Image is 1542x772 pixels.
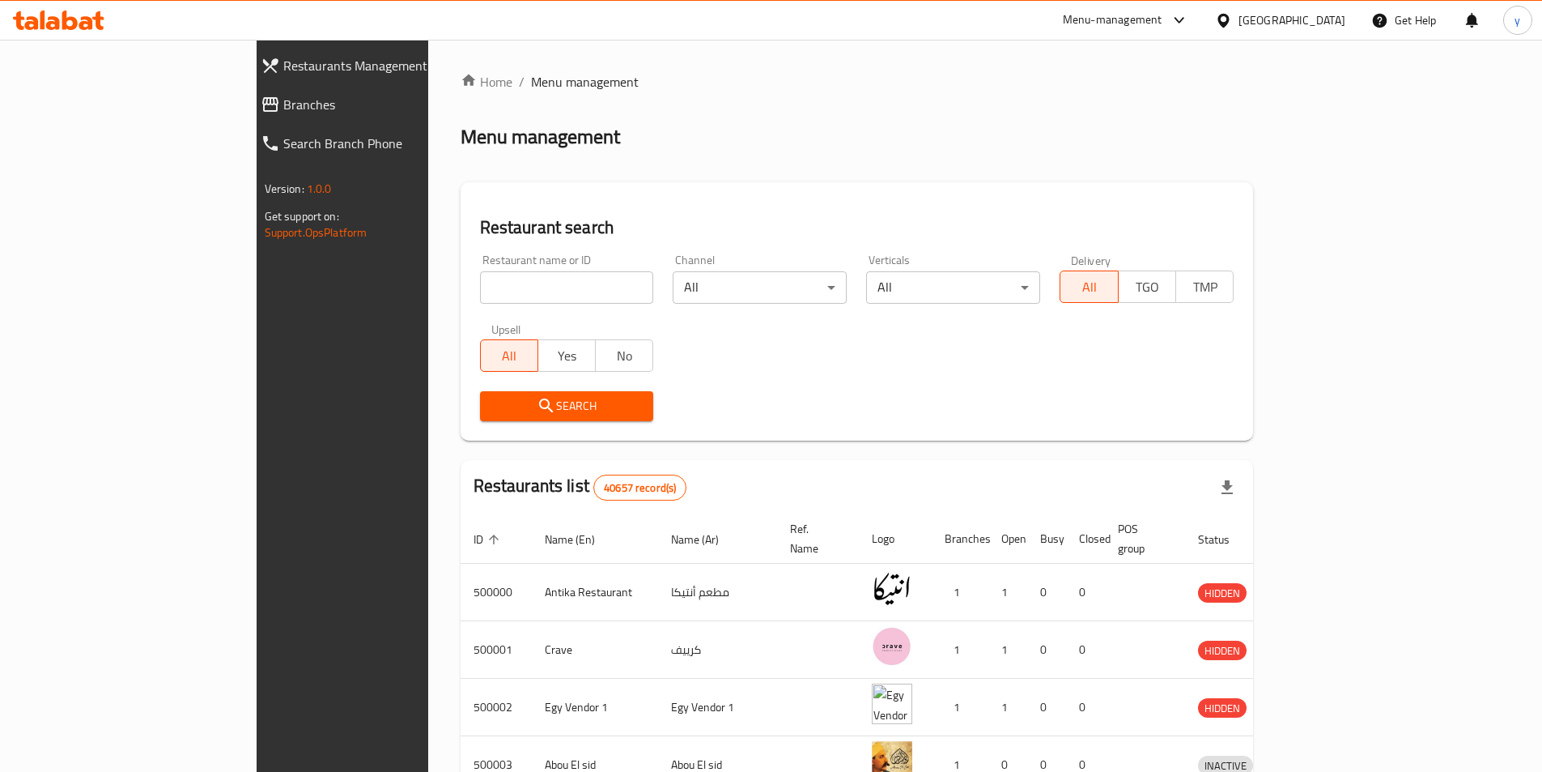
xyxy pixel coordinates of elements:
[1027,514,1066,564] th: Busy
[474,530,504,549] span: ID
[673,271,847,304] div: All
[658,621,777,679] td: كرييف
[932,621,988,679] td: 1
[1066,679,1105,736] td: 0
[872,626,912,667] img: Crave
[593,475,686,501] div: Total records count
[493,396,641,416] span: Search
[1027,621,1066,679] td: 0
[1198,641,1247,660] div: HIDDEN
[480,271,654,304] input: Search for restaurant name or ID..
[988,514,1027,564] th: Open
[595,339,653,372] button: No
[487,344,532,368] span: All
[671,530,740,549] span: Name (Ar)
[872,569,912,609] img: Antika Restaurant
[1067,275,1111,299] span: All
[265,206,339,227] span: Get support on:
[1066,564,1105,621] td: 0
[1060,271,1118,303] button: All
[1514,11,1520,29] span: y
[602,344,647,368] span: No
[248,85,514,124] a: Branches
[790,519,839,558] span: Ref. Name
[1125,275,1170,299] span: TGO
[1066,514,1105,564] th: Closed
[545,344,589,368] span: Yes
[248,46,514,85] a: Restaurants Management
[461,72,1254,92] nav: breadcrumb
[932,564,988,621] td: 1
[1238,11,1345,29] div: [GEOGRAPHIC_DATA]
[545,530,616,549] span: Name (En)
[988,564,1027,621] td: 1
[532,564,658,621] td: Antika Restaurant
[1175,271,1234,303] button: TMP
[461,124,620,150] h2: Menu management
[1027,564,1066,621] td: 0
[872,684,912,724] img: Egy Vendor 1
[265,222,367,243] a: Support.OpsPlatform
[594,480,686,496] span: 40657 record(s)
[1198,698,1247,718] div: HIDDEN
[265,178,304,199] span: Version:
[1208,468,1247,507] div: Export file
[283,95,501,114] span: Branches
[1198,583,1247,603] div: HIDDEN
[248,124,514,163] a: Search Branch Phone
[307,178,332,199] span: 1.0.0
[932,679,988,736] td: 1
[1063,11,1162,30] div: Menu-management
[1027,679,1066,736] td: 0
[519,72,525,92] li: /
[1071,254,1111,266] label: Delivery
[537,339,596,372] button: Yes
[1066,621,1105,679] td: 0
[1183,275,1227,299] span: TMP
[1118,519,1166,558] span: POS group
[859,514,932,564] th: Logo
[531,72,639,92] span: Menu management
[480,391,654,421] button: Search
[1198,699,1247,718] span: HIDDEN
[283,134,501,153] span: Search Branch Phone
[532,621,658,679] td: Crave
[988,679,1027,736] td: 1
[474,474,687,501] h2: Restaurants list
[283,56,501,75] span: Restaurants Management
[1198,642,1247,660] span: HIDDEN
[1198,530,1251,549] span: Status
[532,679,658,736] td: Egy Vendor 1
[932,514,988,564] th: Branches
[480,339,538,372] button: All
[866,271,1040,304] div: All
[988,621,1027,679] td: 1
[1198,584,1247,603] span: HIDDEN
[658,564,777,621] td: مطعم أنتيكا
[480,215,1234,240] h2: Restaurant search
[1118,271,1176,303] button: TGO
[658,679,777,736] td: Egy Vendor 1
[491,323,521,335] label: Upsell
